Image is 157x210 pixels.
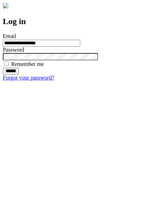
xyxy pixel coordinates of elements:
[3,75,54,81] a: Forgot your password?
[3,33,16,39] label: Email
[3,17,154,26] h2: Log in
[11,61,44,67] label: Remember me
[3,3,8,8] img: logo-4e3dc11c47720685a147b03b5a06dd966a58ff35d612b21f08c02c0306f2b779.png
[3,47,24,53] label: Password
